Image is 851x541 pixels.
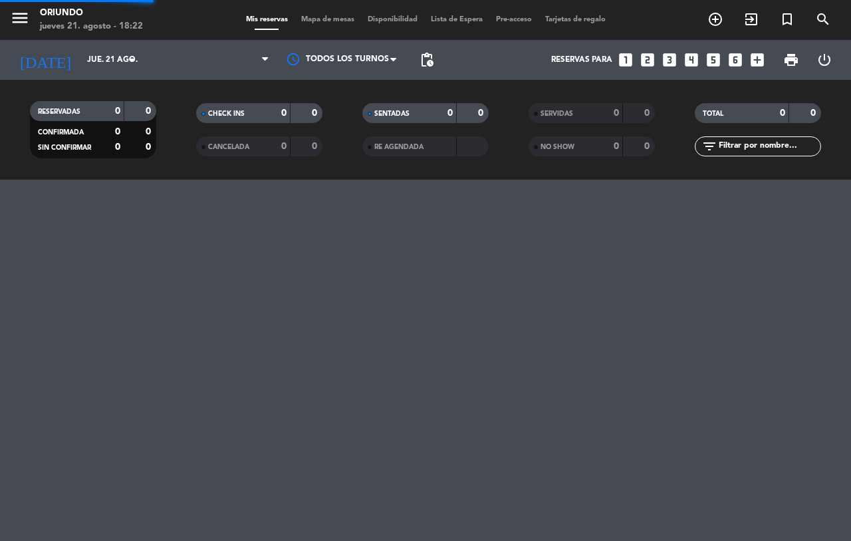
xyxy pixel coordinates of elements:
span: SERVIDAS [541,110,573,117]
strong: 0 [146,142,154,152]
i: looks_3 [661,51,678,69]
span: Mapa de mesas [295,16,361,23]
strong: 0 [644,142,652,151]
div: LOG OUT [808,40,841,80]
i: add_box [749,51,766,69]
span: Pre-acceso [489,16,539,23]
span: print [783,52,799,68]
strong: 0 [810,108,818,118]
strong: 0 [146,106,154,116]
i: [DATE] [10,45,80,75]
i: looks_one [617,51,634,69]
i: filter_list [701,138,717,154]
strong: 0 [115,142,120,152]
i: looks_5 [705,51,722,69]
i: search [815,11,831,27]
i: looks_two [639,51,656,69]
span: TOTAL [703,110,723,117]
i: looks_4 [683,51,700,69]
i: power_settings_new [816,52,832,68]
input: Filtrar por nombre... [717,139,820,154]
span: Tarjetas de regalo [539,16,612,23]
strong: 0 [312,142,320,151]
strong: 0 [478,108,486,118]
strong: 0 [115,106,120,116]
span: CHECK INS [208,110,245,117]
button: menu [10,8,30,33]
span: Reservas para [551,55,612,65]
strong: 0 [614,142,619,151]
strong: 0 [780,108,785,118]
span: SENTADAS [374,110,410,117]
i: arrow_drop_down [124,52,140,68]
span: NO SHOW [541,144,574,150]
i: menu [10,8,30,28]
strong: 0 [447,108,453,118]
span: Mis reservas [239,16,295,23]
span: Lista de Espera [424,16,489,23]
i: turned_in_not [779,11,795,27]
span: RESERVADAS [38,108,80,115]
span: CANCELADA [208,144,249,150]
strong: 0 [281,108,287,118]
strong: 0 [281,142,287,151]
i: looks_6 [727,51,744,69]
strong: 0 [312,108,320,118]
span: Disponibilidad [361,16,424,23]
strong: 0 [115,127,120,136]
i: exit_to_app [743,11,759,27]
strong: 0 [146,127,154,136]
span: RE AGENDADA [374,144,424,150]
div: Oriundo [40,7,143,20]
span: SIN CONFIRMAR [38,144,91,151]
span: pending_actions [419,52,435,68]
i: add_circle_outline [707,11,723,27]
strong: 0 [614,108,619,118]
span: CONFIRMADA [38,129,84,136]
div: jueves 21. agosto - 18:22 [40,20,143,33]
strong: 0 [644,108,652,118]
